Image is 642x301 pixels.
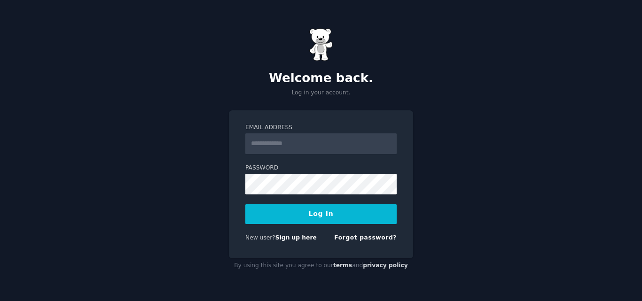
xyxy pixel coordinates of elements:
p: Log in your account. [229,89,413,97]
a: terms [333,262,352,269]
a: privacy policy [363,262,408,269]
button: Log In [245,204,397,224]
h2: Welcome back. [229,71,413,86]
label: Email Address [245,123,397,132]
span: New user? [245,234,275,241]
a: Sign up here [275,234,317,241]
div: By using this site you agree to our and [229,258,413,273]
img: Gummy Bear [309,28,333,61]
label: Password [245,164,397,172]
a: Forgot password? [334,234,397,241]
